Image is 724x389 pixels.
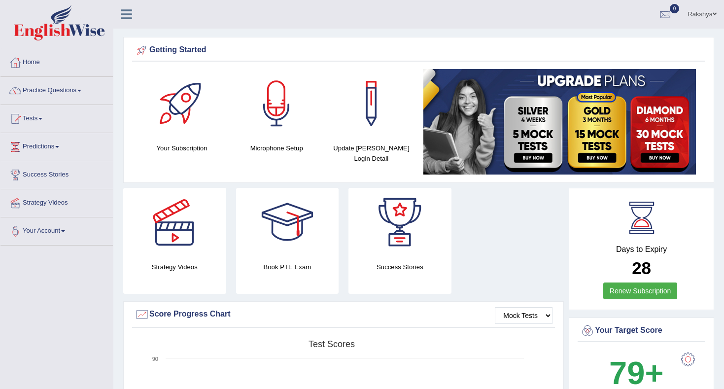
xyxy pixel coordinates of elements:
[139,143,224,153] h4: Your Subscription
[0,49,113,73] a: Home
[580,323,703,338] div: Your Target Score
[236,262,339,272] h4: Book PTE Exam
[0,161,113,186] a: Success Stories
[0,105,113,130] a: Tests
[234,143,319,153] h4: Microphone Setup
[309,339,355,349] tspan: Test scores
[670,4,680,13] span: 0
[152,356,158,362] text: 90
[135,43,703,58] div: Getting Started
[0,217,113,242] a: Your Account
[423,69,696,175] img: small5.jpg
[603,283,678,299] a: Renew Subscription
[348,262,451,272] h4: Success Stories
[0,133,113,158] a: Predictions
[0,189,113,214] a: Strategy Videos
[329,143,414,164] h4: Update [PERSON_NAME] Login Detail
[135,307,552,322] div: Score Progress Chart
[123,262,226,272] h4: Strategy Videos
[0,77,113,102] a: Practice Questions
[580,245,703,254] h4: Days to Expiry
[632,258,651,278] b: 28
